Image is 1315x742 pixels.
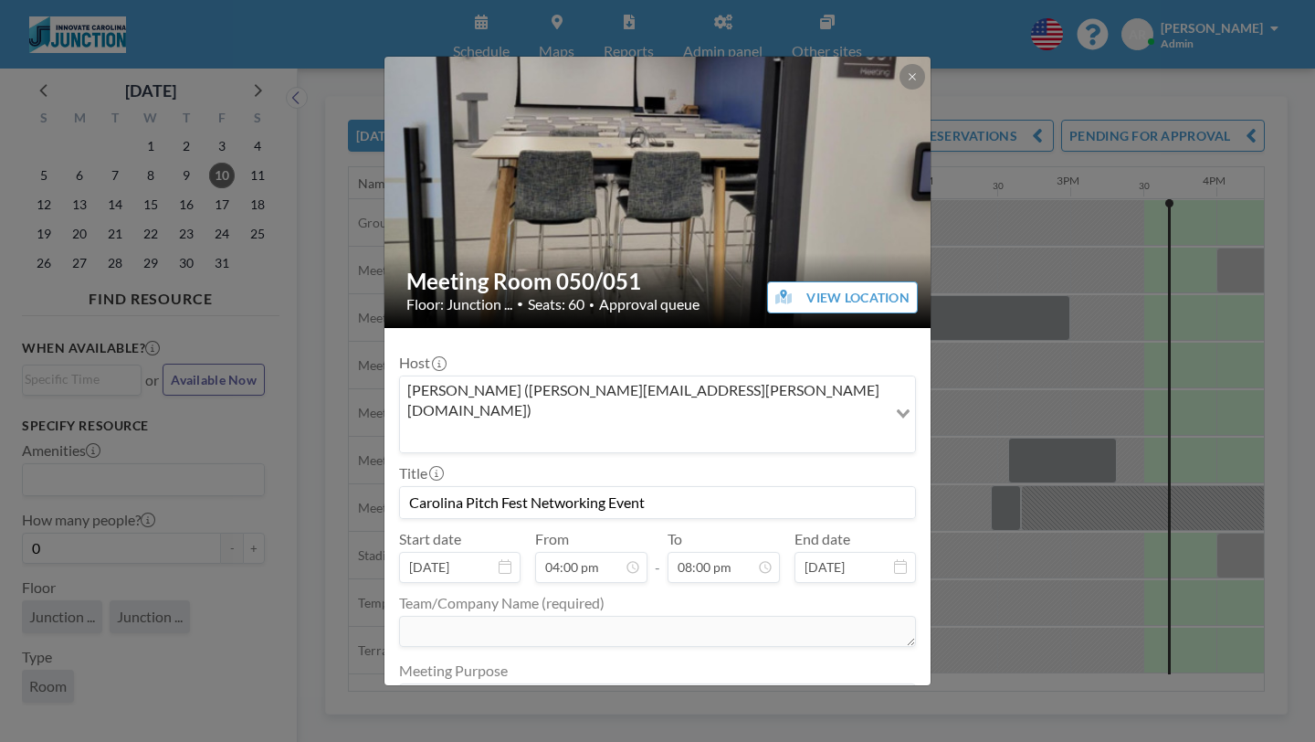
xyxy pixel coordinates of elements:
input: (No title) [400,487,915,518]
input: Search for option [402,425,885,449]
div: Search for option [400,376,915,452]
label: To [668,530,682,548]
label: End date [794,530,850,548]
button: VIEW LOCATION [767,281,918,313]
label: Start date [399,530,461,548]
label: Host [399,354,445,372]
label: From [535,530,569,548]
label: Team/Company Name (required) [399,594,605,612]
span: - [655,536,660,577]
label: Meeting Purpose [399,662,508,680]
img: 537.jpg [384,55,932,330]
label: Title [399,464,442,482]
span: • [517,297,523,311]
span: Seats: 60 [528,295,584,313]
span: • [589,299,594,311]
span: [PERSON_NAME] ([PERSON_NAME][EMAIL_ADDRESS][PERSON_NAME][DOMAIN_NAME]) [404,380,883,421]
span: Approval queue [599,295,700,313]
h2: Meeting Room 050/051 [406,268,910,295]
span: Floor: Junction ... [406,295,512,313]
